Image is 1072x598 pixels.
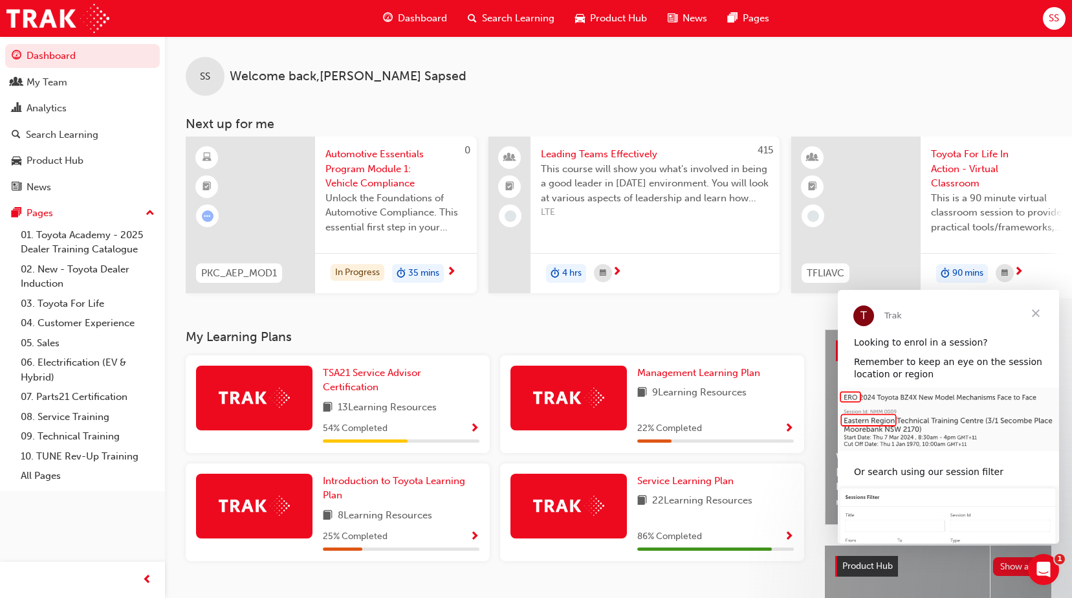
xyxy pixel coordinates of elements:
span: car-icon [575,10,585,27]
span: book-icon [323,508,333,524]
a: Product HubShow all [835,556,1041,577]
span: Automotive Essentials Program Module 1: Vehicle Compliance [325,147,466,191]
span: 86 % Completed [637,529,702,544]
span: Search Learning [482,11,554,26]
button: DashboardMy TeamAnalyticsSearch LearningProduct HubNews [5,41,160,201]
a: All Pages [16,466,160,486]
span: Service Learning Plan [637,475,734,487]
button: Pages [5,201,160,225]
span: 22 Learning Resources [652,493,752,509]
span: booktick-icon [808,179,817,195]
span: Welcome to your new Training Resource Centre [836,450,1040,480]
span: learningRecordVerb_ATTEMPT-icon [202,210,213,222]
iframe: Intercom live chat [1028,554,1059,585]
span: Welcome back , [PERSON_NAME] Sapsed [230,69,466,84]
a: My Team [5,71,160,94]
button: Show all [993,557,1042,576]
button: Show Progress [784,529,794,545]
a: search-iconSearch Learning [457,5,565,32]
span: TSA21 Service Advisor Certification [323,367,421,393]
span: 415 [758,144,773,156]
div: Product Hub [27,153,83,168]
span: 25 % Completed [323,529,388,544]
span: book-icon [637,493,647,509]
span: SS [1049,11,1059,26]
a: TSA21 Service Advisor Certification [323,366,479,395]
span: car-icon [12,155,21,167]
span: This is a 90 minute virtual classroom session to provide practical tools/frameworks, behaviours a... [931,191,1072,235]
span: Management Learning Plan [637,367,760,379]
button: Show Progress [470,529,479,545]
span: 13 Learning Resources [338,400,437,416]
span: next-icon [446,267,456,278]
h3: My Learning Plans [186,329,804,344]
span: people-icon [505,149,514,166]
img: Trak [219,388,290,408]
a: pages-iconPages [717,5,780,32]
a: 02. New - Toyota Dealer Induction [16,260,160,294]
span: duration-icon [941,265,950,282]
div: Search Learning [26,127,98,142]
span: 22 % Completed [637,421,702,436]
a: Dashboard [5,44,160,68]
a: 10. TUNE Rev-Up Training [16,447,160,467]
span: Toyota For Life In Action - Virtual Classroom [931,147,1072,191]
button: Show Progress [470,421,479,437]
span: Introduction to Toyota Learning Plan [323,475,465,502]
span: Show Progress [784,423,794,435]
span: This course will show you what's involved in being a good leader in [DATE] environment. You will ... [541,162,769,206]
span: News [683,11,707,26]
span: search-icon [468,10,477,27]
span: learningResourceType_INSTRUCTOR_LED-icon [808,149,817,166]
span: 35 mins [408,266,439,281]
span: chart-icon [12,103,21,115]
a: 08. Service Training [16,407,160,427]
span: 54 % Completed [323,421,388,436]
span: book-icon [637,385,647,401]
a: News [5,175,160,199]
a: Latest NewsShow all [836,340,1040,361]
a: 05. Sales [16,333,160,353]
span: learningResourceType_ELEARNING-icon [202,149,212,166]
a: Service Learning Plan [637,474,739,489]
span: Product Hub [842,560,893,571]
a: 04. Customer Experience [16,313,160,333]
div: News [27,180,51,195]
span: book-icon [323,400,333,416]
div: In Progress [331,264,384,282]
a: guage-iconDashboard [373,5,457,32]
span: news-icon [668,10,677,27]
span: guage-icon [12,50,21,62]
a: 01. Toyota Academy - 2025 Dealer Training Catalogue [16,225,160,260]
img: Trak [6,4,109,33]
span: 8 Learning Resources [338,508,432,524]
span: calendar-icon [600,265,606,282]
span: pages-icon [728,10,738,27]
a: car-iconProduct Hub [565,5,657,32]
span: 1 [1055,554,1065,564]
a: 07. Parts21 Certification [16,387,160,407]
span: Show Progress [784,531,794,543]
iframe: Intercom live chat message [838,290,1059,544]
span: duration-icon [551,265,560,282]
a: Management Learning Plan [637,366,765,381]
div: Pages [27,206,53,221]
span: people-icon [12,77,21,89]
span: guage-icon [383,10,393,27]
span: Show Progress [470,423,479,435]
span: Pages [743,11,769,26]
a: Product Hub [5,149,160,173]
span: prev-icon [142,572,152,588]
h3: Next up for me [165,116,1072,131]
a: 06. Electrification (EV & Hybrid) [16,353,160,387]
img: Trak [533,388,604,408]
span: 4 hrs [562,266,582,281]
span: SS [200,69,210,84]
span: up-icon [146,205,155,222]
a: Search Learning [5,123,160,147]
